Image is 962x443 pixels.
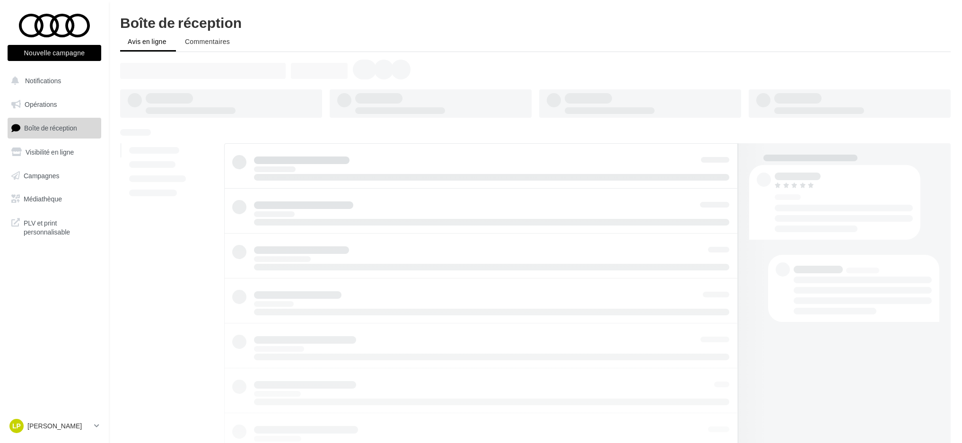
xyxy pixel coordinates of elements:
[120,15,951,29] div: Boîte de réception
[24,217,97,237] span: PLV et print personnalisable
[6,142,103,162] a: Visibilité en ligne
[8,417,101,435] a: LP [PERSON_NAME]
[12,421,21,431] span: LP
[24,171,60,179] span: Campagnes
[24,195,62,203] span: Médiathèque
[27,421,90,431] p: [PERSON_NAME]
[6,118,103,138] a: Boîte de réception
[6,213,103,241] a: PLV et print personnalisable
[25,77,61,85] span: Notifications
[24,124,77,132] span: Boîte de réception
[6,95,103,114] a: Opérations
[6,166,103,186] a: Campagnes
[185,37,230,45] span: Commentaires
[8,45,101,61] button: Nouvelle campagne
[6,189,103,209] a: Médiathèque
[25,100,57,108] span: Opérations
[6,71,99,91] button: Notifications
[26,148,74,156] span: Visibilité en ligne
